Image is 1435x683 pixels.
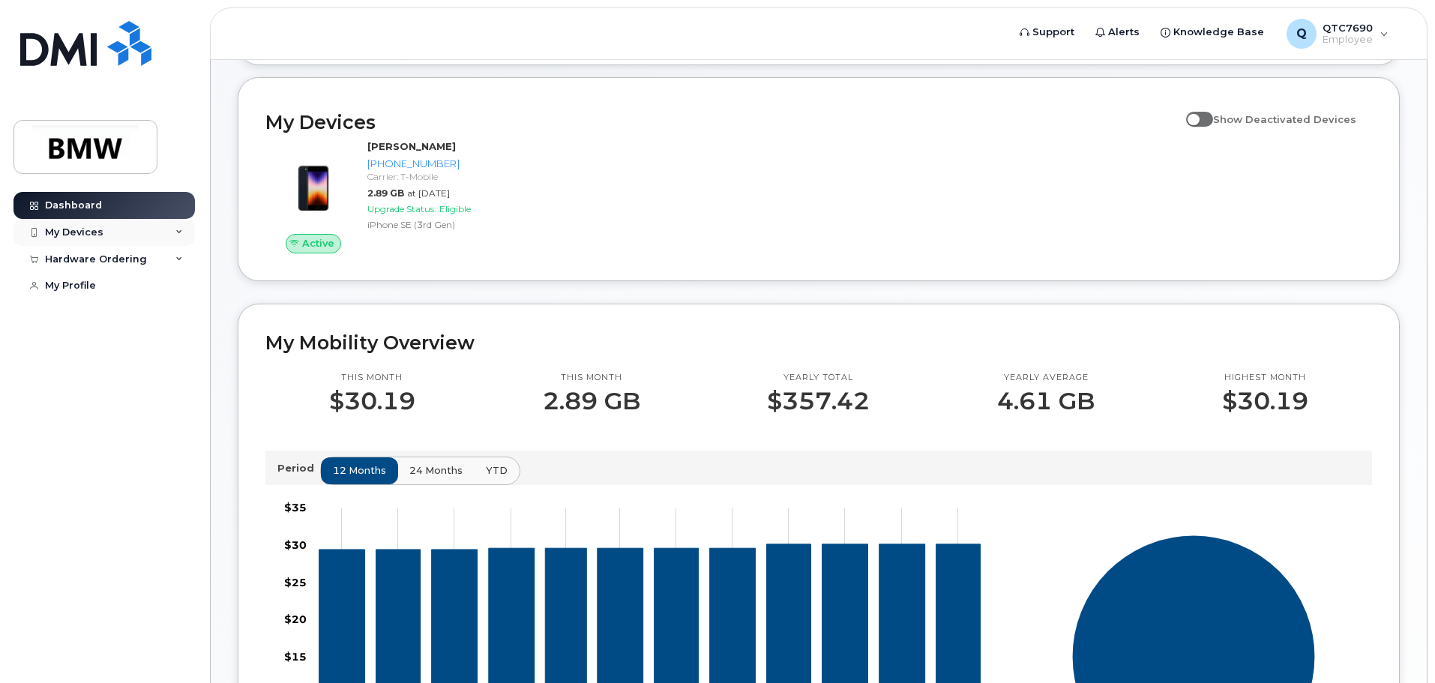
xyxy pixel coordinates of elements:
span: Alerts [1108,25,1140,40]
span: Support [1032,25,1074,40]
span: Show Deactivated Devices [1213,113,1356,125]
p: 4.61 GB [997,388,1095,415]
tspan: $25 [284,575,307,589]
span: 2.89 GB [367,187,404,199]
h2: My Mobility Overview [265,331,1372,354]
input: Show Deactivated Devices [1186,105,1198,117]
tspan: $35 [284,501,307,514]
div: Carrier: T-Mobile [367,170,523,183]
span: Upgrade Status: [367,203,436,214]
img: image20231002-3703462-1angbar.jpeg [277,147,349,219]
span: Active [302,236,334,250]
span: Knowledge Base [1173,25,1264,40]
h2: My Devices [265,111,1179,133]
span: Q [1296,25,1307,43]
span: Employee [1323,34,1373,46]
strong: [PERSON_NAME] [367,140,456,152]
p: Yearly average [997,372,1095,384]
div: QTC7690 [1276,19,1399,49]
span: Eligible [439,203,471,214]
a: Knowledge Base [1150,17,1275,47]
tspan: $30 [284,538,307,551]
a: Support [1009,17,1085,47]
p: This month [329,372,415,384]
span: YTD [486,463,508,478]
iframe: Messenger Launcher [1370,618,1424,672]
span: QTC7690 [1323,22,1373,34]
p: This month [543,372,640,384]
span: 24 months [409,463,463,478]
div: iPhone SE (3rd Gen) [367,218,523,231]
tspan: $15 [284,650,307,664]
p: $30.19 [329,388,415,415]
span: at [DATE] [407,187,450,199]
div: [PHONE_NUMBER] [367,157,523,171]
p: Period [277,461,320,475]
p: Highest month [1222,372,1308,384]
a: Alerts [1085,17,1150,47]
p: Yearly total [767,372,870,384]
p: $30.19 [1222,388,1308,415]
tspan: $20 [284,613,307,626]
a: Active[PERSON_NAME][PHONE_NUMBER]Carrier: T-Mobile2.89 GBat [DATE]Upgrade Status:EligibleiPhone S... [265,139,529,253]
p: 2.89 GB [543,388,640,415]
p: $357.42 [767,388,870,415]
